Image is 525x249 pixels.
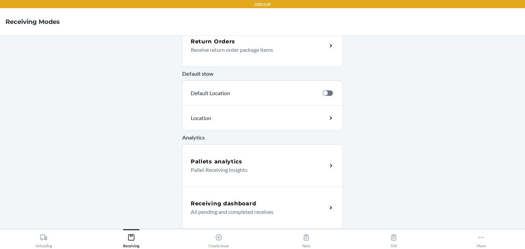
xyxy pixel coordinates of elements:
[350,229,437,248] button: Old
[191,89,317,97] p: Default Location
[254,1,271,8] p: ORD13P
[5,17,60,26] h4: Receiving Modes
[175,229,262,248] button: Create Issue
[182,144,343,187] a: Pallets analyticsPallet Receiving insights
[477,231,486,248] div: More
[123,231,139,248] div: Receiving
[35,231,52,248] div: Unloading
[302,231,310,248] div: New
[191,158,242,166] h5: Pallets analytics
[87,229,175,248] button: Receiving
[390,231,398,248] div: Old
[182,187,343,229] a: Receiving dashboardAll pending and completed receives
[182,105,343,131] a: Location
[208,231,229,248] div: Create Issue
[191,46,322,54] p: Receive return order package items
[191,114,271,122] p: Location
[191,38,235,46] h5: Return Orders
[182,25,343,67] a: Return OrdersReceive return order package items
[191,200,256,208] h5: Receiving dashboard
[182,70,343,78] p: Default stow
[191,166,322,174] p: Pallet Receiving insights
[191,208,322,216] p: All pending and completed receives
[437,229,525,248] button: More
[182,133,343,142] p: Analytics
[262,229,350,248] button: New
